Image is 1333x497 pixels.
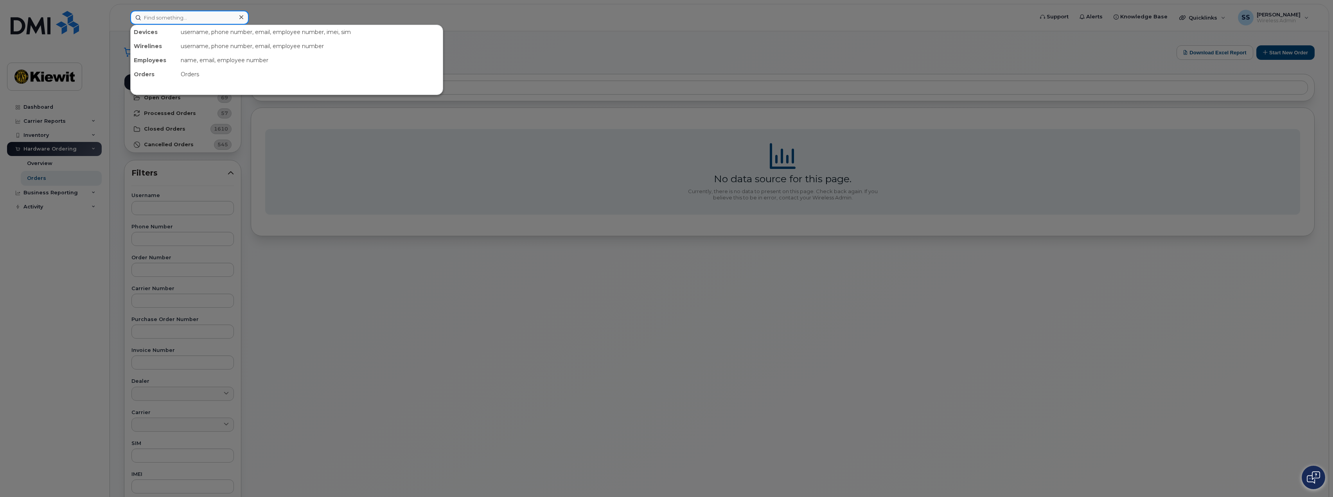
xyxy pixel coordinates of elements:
[178,25,443,39] div: username, phone number, email, employee number, imei, sim
[131,67,178,81] div: Orders
[178,67,443,81] div: Orders
[131,39,178,53] div: Wirelines
[131,25,178,39] div: Devices
[178,53,443,67] div: name, email, employee number
[178,39,443,53] div: username, phone number, email, employee number
[131,53,178,67] div: Employees
[1307,471,1320,484] img: Open chat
